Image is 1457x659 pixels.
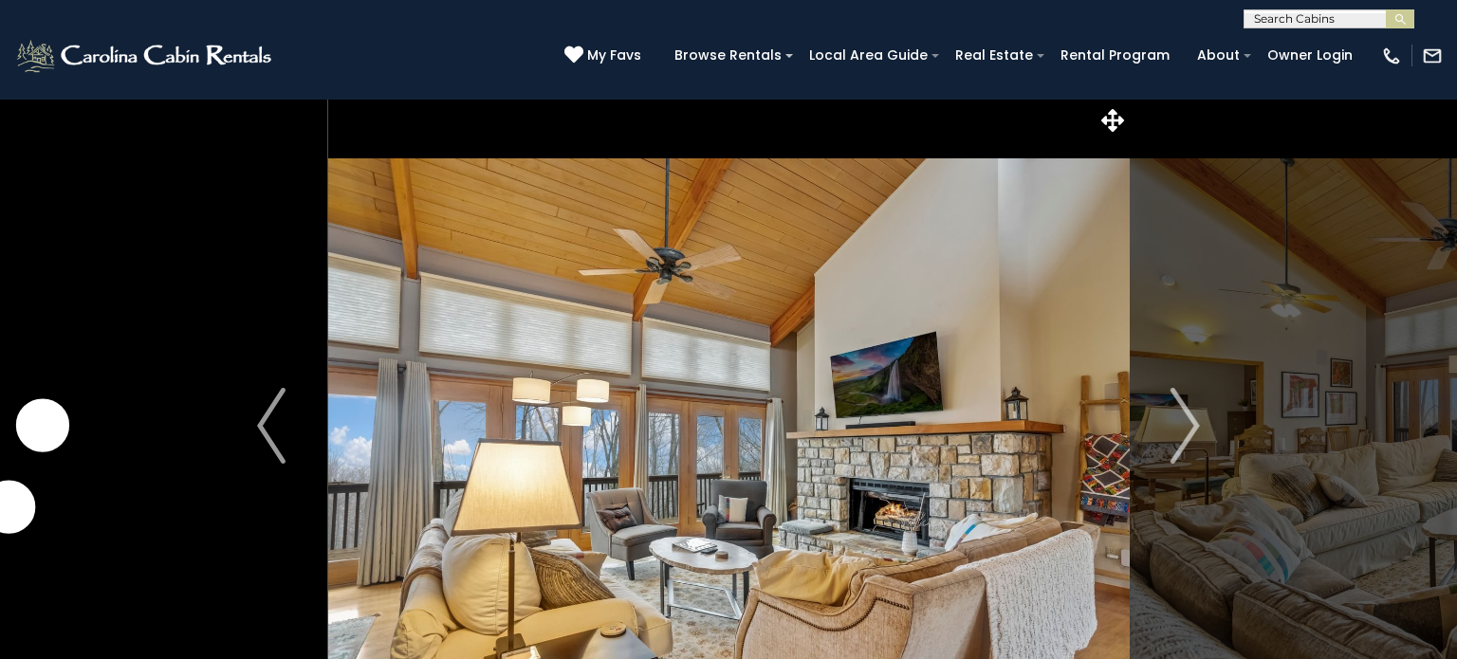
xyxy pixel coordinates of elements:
[800,41,937,70] a: Local Area Guide
[1171,388,1200,464] img: arrow
[564,46,646,66] a: My Favs
[1381,46,1402,66] img: phone-regular-white.png
[946,41,1042,70] a: Real Estate
[665,41,791,70] a: Browse Rentals
[1422,46,1443,66] img: mail-regular-white.png
[587,46,641,65] span: My Favs
[257,388,286,464] img: arrow
[1188,41,1249,70] a: About
[1258,41,1362,70] a: Owner Login
[1051,41,1179,70] a: Rental Program
[14,37,277,75] img: White-1-2.png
